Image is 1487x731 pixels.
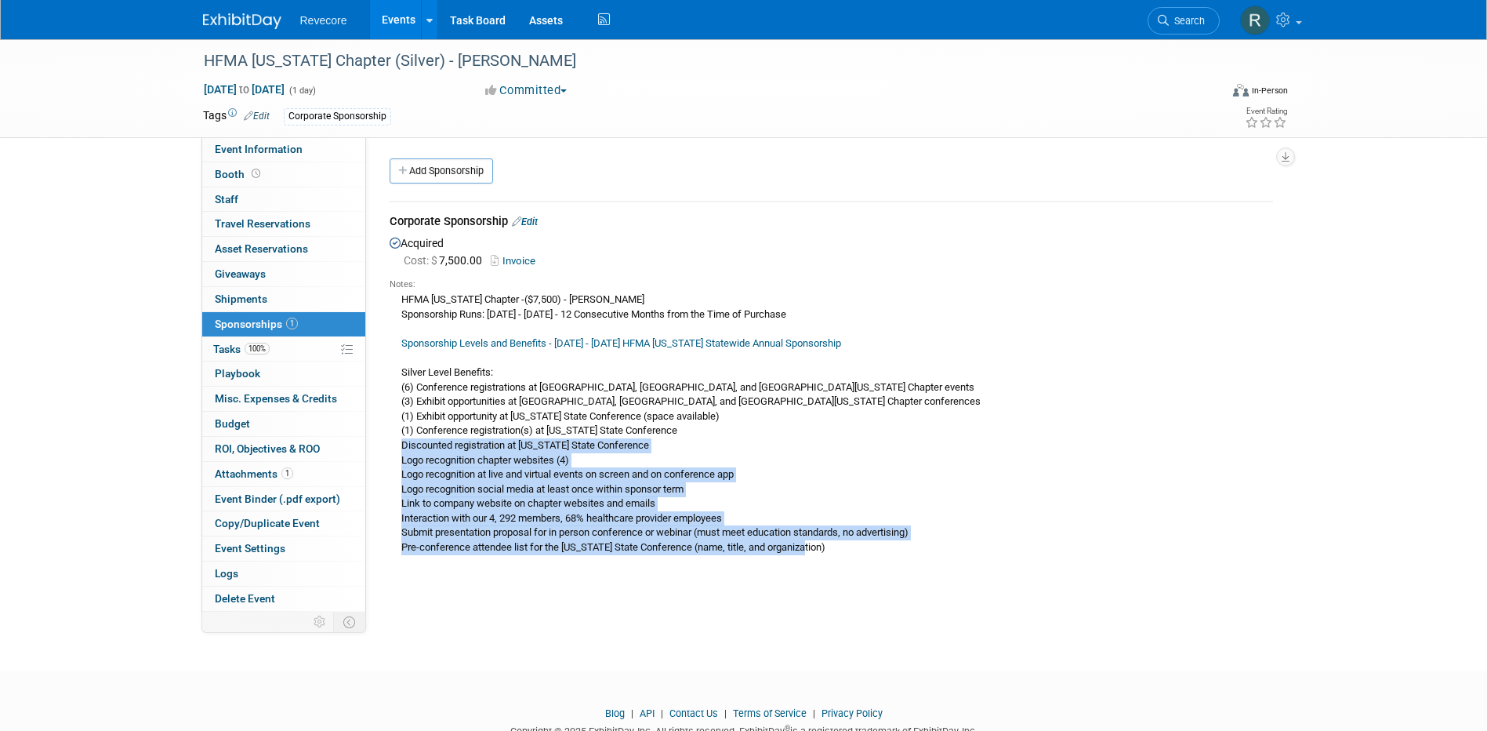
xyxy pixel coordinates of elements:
button: Committed [480,82,573,99]
span: (1 day) [288,85,316,96]
span: Tasks [213,343,270,355]
a: Event Binder (.pdf export) [202,487,365,511]
span: Attachments [215,467,293,480]
span: Booth not reserved yet [248,168,263,180]
div: Notes: [390,278,1273,291]
div: Corporate Sponsorship [390,213,1273,233]
span: [DATE] [DATE] [203,82,285,96]
a: Travel Reservations [202,212,365,236]
a: Add Sponsorship [390,158,493,184]
span: Revecore [300,14,347,27]
div: Event Rating [1245,107,1287,115]
a: Misc. Expenses & Credits [202,387,365,411]
a: Staff [202,187,365,212]
a: Edit [512,216,538,227]
div: Acquired [390,233,1273,560]
td: Toggle Event Tabs [333,612,365,632]
td: Personalize Event Tab Strip [306,612,334,632]
div: In-Person [1251,85,1288,96]
span: Budget [215,417,250,430]
a: Shipments [202,287,365,311]
td: Tags [203,107,270,125]
span: Delete Event [215,592,275,605]
span: | [657,707,667,719]
a: Invoice [491,255,542,267]
div: HFMA [US_STATE] Chapter -($7,500) - [PERSON_NAME] Sponsorship Runs: [DATE] - [DATE] - 12 Consecut... [390,291,1273,555]
a: Event Information [202,137,365,162]
span: 100% [245,343,270,355]
a: Sponsorships1 [202,312,365,336]
span: 1 [286,318,298,329]
span: Sponsorships [215,318,298,330]
span: Misc. Expenses & Credits [215,392,337,405]
a: Attachments1 [202,462,365,486]
a: Contact Us [669,707,718,719]
span: Travel Reservations [215,217,310,230]
span: 7,500.00 [404,254,488,267]
a: Booth [202,162,365,187]
img: ExhibitDay [203,13,281,29]
span: 1 [281,467,293,479]
div: HFMA [US_STATE] Chapter (Silver) - [PERSON_NAME] [198,47,1196,75]
a: Event Settings [202,536,365,561]
a: Logs [202,562,365,586]
span: Event Information [215,143,303,155]
a: Tasks100% [202,337,365,362]
span: | [627,707,637,719]
a: Giveaways [202,262,365,286]
span: Search [1169,15,1205,27]
span: Cost: $ [404,254,439,267]
a: Copy/Duplicate Event [202,511,365,536]
a: Delete Event [202,587,365,611]
span: Logs [215,567,238,580]
a: Terms of Service [733,707,807,719]
div: Event Format [1127,82,1289,105]
a: Budget [202,412,365,436]
span: Booth [215,168,263,180]
a: Privacy Policy [821,707,883,719]
span: Playbook [215,367,260,380]
a: Edit [244,111,270,122]
span: Copy/Duplicate Event [215,517,320,529]
img: Rachael Sires [1240,5,1270,35]
span: Asset Reservations [215,242,308,255]
a: API [640,707,655,719]
span: | [720,707,731,719]
img: Format-Inperson.png [1233,84,1249,96]
span: Shipments [215,293,267,305]
span: | [809,707,819,719]
span: Giveaways [215,267,266,280]
a: Blog [605,707,625,719]
span: to [237,83,252,96]
div: Corporate Sponsorship [284,108,391,125]
span: Event Settings [215,542,285,555]
a: Playbook [202,362,365,386]
span: ROI, Objectives & ROO [215,442,320,455]
a: Asset Reservations [202,237,365,261]
span: Staff [215,193,238,205]
a: Sponsorship Levels and Benefits - [DATE] - [DATE] HFMA [US_STATE] Statewide Annual Sponsorship [401,337,841,349]
a: ROI, Objectives & ROO [202,437,365,461]
a: Search [1148,7,1220,35]
span: Event Binder (.pdf export) [215,493,340,505]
